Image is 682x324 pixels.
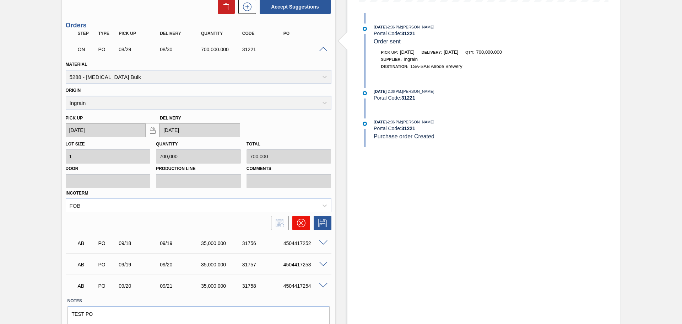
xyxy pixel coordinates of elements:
div: FOB [70,202,81,208]
span: 700,000.000 [476,49,502,55]
input: mm/dd/yyyy [160,123,240,137]
img: atual [363,122,367,126]
div: 09/19/2025 [158,240,204,246]
div: Pick up [117,31,163,36]
div: 31758 [240,283,287,289]
span: : [PERSON_NAME] [401,25,434,29]
button: locked [146,123,160,137]
span: [DATE] [374,89,386,94]
span: [DATE] [374,120,386,124]
strong: 31221 [401,126,415,131]
strong: 31221 [401,31,415,36]
div: Cancel Order [289,216,310,230]
p: AB [78,262,96,267]
div: 4504417254 [282,283,328,289]
span: Pick up: [381,50,398,54]
img: atual [363,27,367,31]
div: Awaiting Billing [76,235,97,251]
div: 08/29/2025 [117,47,163,52]
div: 31757 [240,262,287,267]
span: 1SA-SAB Alrode Brewery [410,64,462,69]
div: 09/19/2025 [117,262,163,267]
label: Origin [66,88,81,93]
label: Incoterm [66,191,88,196]
span: Delivery: [422,50,442,54]
h3: Orders [66,22,331,29]
div: 700,000.000 [199,47,245,52]
span: Order sent [374,38,401,44]
p: AB [78,240,96,246]
div: Step [76,31,97,36]
div: 09/20/2025 [158,262,204,267]
span: [DATE] [444,49,458,55]
div: 09/20/2025 [117,283,163,289]
div: 09/18/2025 [117,240,163,246]
div: Save Order [310,216,331,230]
div: Quantity [199,31,245,36]
label: Production Line [156,164,241,174]
span: [DATE] [400,49,415,55]
div: Purchase order [96,47,118,52]
label: Delivery [160,116,181,121]
span: Supplier: [381,57,402,62]
span: : [PERSON_NAME] [401,120,434,124]
span: - 2:36 PM [387,90,401,94]
div: PO [282,31,328,36]
div: Type [96,31,118,36]
label: Door [66,164,151,174]
div: Purchase order [96,240,118,246]
div: 31221 [240,47,287,52]
div: Purchase order [96,262,118,267]
label: Material [66,62,87,67]
label: Total [247,142,260,147]
div: 09/21/2025 [158,283,204,289]
span: Qty: [465,50,474,54]
div: 35,000.000 [199,283,245,289]
label: Lot size [66,142,85,147]
div: Portal Code: [374,126,542,131]
span: [DATE] [374,25,386,29]
span: : [PERSON_NAME] [401,89,434,94]
div: Portal Code: [374,95,542,101]
div: 35,000.000 [199,262,245,267]
div: 4504417253 [282,262,328,267]
img: atual [363,91,367,95]
label: Notes [67,296,330,306]
input: mm/dd/yyyy [66,123,146,137]
div: Awaiting Billing [76,278,97,294]
span: Ingrain [404,57,418,62]
label: Pick up [66,116,83,121]
span: - 2:36 PM [387,120,401,124]
div: 08/30/2025 [158,47,204,52]
div: 31756 [240,240,287,246]
div: Delivery [158,31,204,36]
div: Awaiting Billing [76,257,97,272]
div: 35,000.000 [199,240,245,246]
img: locked [148,126,157,134]
div: Purchase order [96,283,118,289]
label: Quantity [156,142,178,147]
div: Portal Code: [374,31,542,36]
div: Code [240,31,287,36]
div: 4504417252 [282,240,328,246]
div: Negotiating Order [76,42,97,57]
span: - 2:36 PM [387,25,401,29]
div: Inform order change [267,216,289,230]
span: Destination: [381,64,408,69]
label: Comments [247,164,331,174]
p: ON [78,47,96,52]
strong: 31221 [401,95,415,101]
span: Purchase order Created [374,133,434,139]
p: AB [78,283,96,289]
